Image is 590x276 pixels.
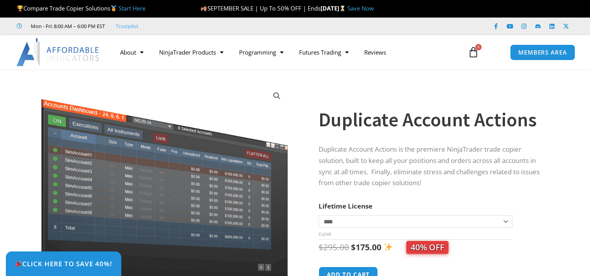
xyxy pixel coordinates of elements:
[319,232,331,237] a: Clear options
[510,44,575,60] a: MEMBERS AREA
[112,43,461,61] nav: Menu
[116,21,138,31] a: Trustpilot
[518,50,567,55] span: MEMBERS AREA
[319,144,546,189] p: Duplicate Account Actions is the premiere NinjaTrader trade copier solution, built to keep all yo...
[231,43,291,61] a: Programming
[291,43,356,61] a: Futures Trading
[119,4,145,12] a: Start Here
[17,5,23,11] img: 🏆
[347,4,374,12] a: Save Now
[15,260,112,267] span: Click Here to save 40%!
[112,43,151,61] a: About
[406,241,448,254] span: 40% OFF
[319,202,372,211] label: Lifetime License
[340,5,345,11] img: ⌛
[6,251,121,276] a: 🎉Click Here to save 40%!
[15,260,22,267] img: 🎉
[321,4,347,12] strong: [DATE]
[356,43,394,61] a: Reviews
[200,4,320,12] span: SEPTEMBER SALE | Up To 50% OFF | Ends
[16,38,100,66] img: LogoAI | Affordable Indicators – NinjaTrader
[29,21,105,31] span: Mon - Fri: 8:00 AM – 6:00 PM EST
[456,41,491,64] a: 0
[151,43,231,61] a: NinjaTrader Products
[319,242,349,253] bdi: 295.00
[351,242,356,253] span: $
[201,5,207,11] img: 🍂
[475,44,482,50] span: 0
[17,4,145,12] span: Compare Trade Copier Solutions
[111,5,117,11] img: 🥇
[319,106,546,133] h1: Duplicate Account Actions
[351,242,381,253] bdi: 175.00
[270,89,284,103] a: View full-screen image gallery
[384,243,392,251] img: ✨
[319,242,323,253] span: $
